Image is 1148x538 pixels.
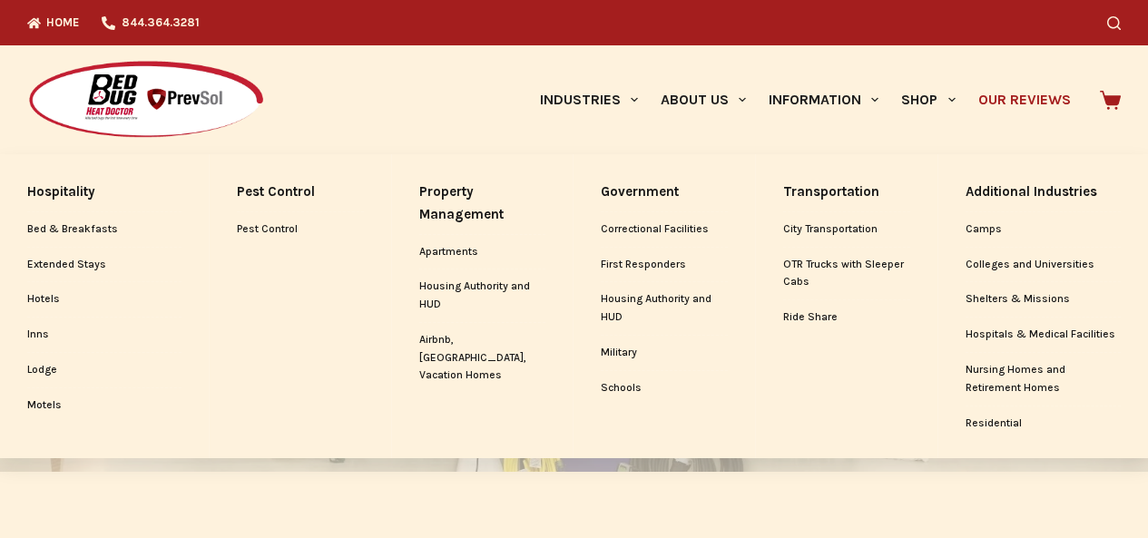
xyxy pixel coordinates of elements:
a: Hotels [27,282,182,317]
a: Apartments [419,235,546,269]
a: Pest Control [237,172,364,211]
a: City Transportation [783,212,910,247]
a: Bed & Breakfasts [27,212,182,247]
a: Lodge [27,353,182,387]
a: Correctional Facilities [601,212,728,247]
a: Our Reviews [966,45,1082,154]
a: Shelters & Missions [966,282,1121,317]
nav: Primary [528,45,1082,154]
a: Pest Control [237,212,364,247]
a: Motels [27,388,182,423]
a: Airbnb, [GEOGRAPHIC_DATA], Vacation Homes [419,323,546,393]
a: Colleges and Universities [966,248,1121,282]
a: Property Management [419,172,546,234]
a: First Responders [601,248,728,282]
a: Extended Stays [27,248,182,282]
a: Industries [528,45,649,154]
a: About Us [649,45,757,154]
a: Inns [27,318,182,352]
a: Schools [601,371,728,406]
a: Ride Share [783,300,910,335]
a: Government [601,172,728,211]
img: Prevsol/Bed Bug Heat Doctor [27,60,265,141]
a: OTR Trucks with Sleeper Cabs [783,248,910,300]
a: Camps [966,212,1121,247]
a: Nursing Homes and Retirement Homes [966,353,1121,406]
a: Shop [890,45,966,154]
a: Residential [966,406,1121,441]
a: Housing Authority and HUD [601,282,728,335]
a: Transportation [783,172,910,211]
a: Hospitals & Medical Facilities [966,318,1121,352]
a: Hospitality [27,172,182,211]
a: Information [758,45,890,154]
a: Housing Authority and HUD [419,269,546,322]
a: Military [601,336,728,370]
button: Search [1107,16,1121,30]
a: Additional Industries [966,172,1121,211]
